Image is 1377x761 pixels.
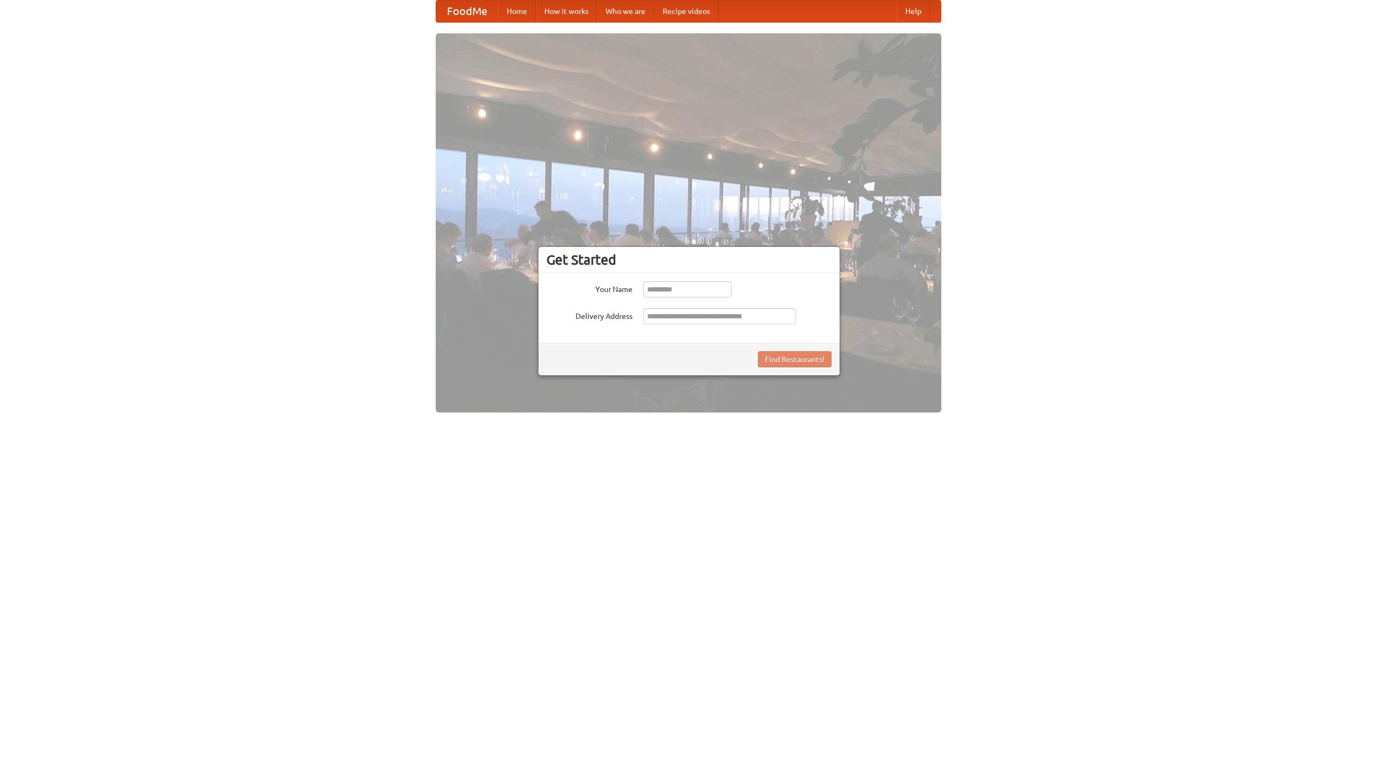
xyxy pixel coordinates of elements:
label: Delivery Address [546,308,633,322]
button: Find Restaurants! [758,351,832,367]
label: Your Name [546,281,633,295]
a: Who we are [597,1,654,22]
a: Help [897,1,930,22]
a: Home [498,1,536,22]
a: How it works [536,1,597,22]
a: Recipe videos [654,1,719,22]
a: FoodMe [436,1,498,22]
h3: Get Started [546,252,832,268]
